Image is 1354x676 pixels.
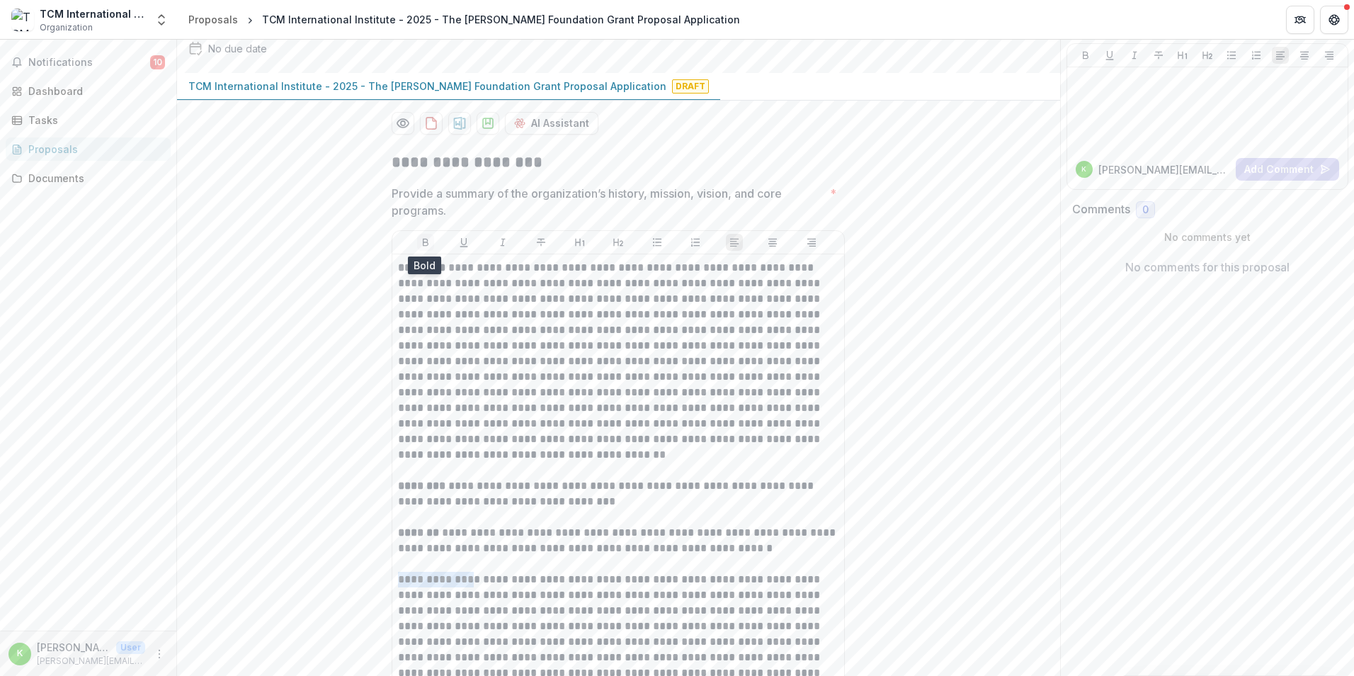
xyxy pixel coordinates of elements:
[1126,47,1143,64] button: Italicize
[1248,47,1265,64] button: Ordered List
[1077,47,1094,64] button: Bold
[152,6,171,34] button: Open entity switcher
[1272,47,1289,64] button: Align Left
[1320,6,1348,34] button: Get Help
[1072,203,1130,216] h2: Comments
[610,234,627,251] button: Heading 2
[571,234,588,251] button: Heading 1
[40,21,93,34] span: Organization
[28,57,150,69] span: Notifications
[116,641,145,654] p: User
[417,234,434,251] button: Bold
[1174,47,1191,64] button: Heading 1
[649,234,666,251] button: Bullet List
[188,79,666,94] p: TCM International Institute - 2025 - The [PERSON_NAME] Foundation Grant Proposal Application
[1150,47,1167,64] button: Strike
[6,79,171,103] a: Dashboard
[392,185,824,219] p: Provide a summary of the organization’s history, mission, vision, and core programs.
[1101,47,1118,64] button: Underline
[1199,47,1216,64] button: Heading 2
[6,137,171,161] a: Proposals
[448,112,471,135] button: download-proposal
[1286,6,1314,34] button: Partners
[183,9,244,30] a: Proposals
[6,51,171,74] button: Notifications10
[40,6,146,21] div: TCM International Institute
[477,112,499,135] button: download-proposal
[150,55,165,69] span: 10
[37,640,110,655] p: [PERSON_NAME][EMAIL_ADDRESS][DOMAIN_NAME]
[455,234,472,251] button: Underline
[1296,47,1313,64] button: Align Center
[151,646,168,663] button: More
[505,112,598,135] button: AI Assistant
[28,171,159,186] div: Documents
[1125,259,1290,276] p: No comments for this proposal
[803,234,820,251] button: Align Right
[1142,204,1149,216] span: 0
[1098,162,1231,177] p: [PERSON_NAME][EMAIL_ADDRESS][DOMAIN_NAME]
[262,12,740,27] div: TCM International Institute - 2025 - The [PERSON_NAME] Foundation Grant Proposal Application
[6,167,171,190] a: Documents
[392,112,414,135] button: Preview 1ef56f53-8d9c-4af9-92cd-06e7b8515af2-0.pdf
[37,655,145,667] p: [PERSON_NAME][EMAIL_ADDRESS][DOMAIN_NAME]
[28,84,159,98] div: Dashboard
[764,234,781,251] button: Align Center
[1223,47,1240,64] button: Bullet List
[494,234,511,251] button: Italicize
[672,79,709,94] span: Draft
[17,649,23,658] div: ken@tcmi.org
[1072,230,1343,244] p: No comments yet
[183,9,746,30] nav: breadcrumb
[188,12,238,27] div: Proposals
[726,234,743,251] button: Align Left
[420,112,443,135] button: download-proposal
[11,9,34,31] img: TCM International Institute
[28,142,159,157] div: Proposals
[1081,166,1086,173] div: ken@tcmi.org
[533,234,550,251] button: Strike
[6,108,171,132] a: Tasks
[1321,47,1338,64] button: Align Right
[687,234,704,251] button: Ordered List
[28,113,159,128] div: Tasks
[208,41,267,56] div: No due date
[1236,158,1339,181] button: Add Comment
